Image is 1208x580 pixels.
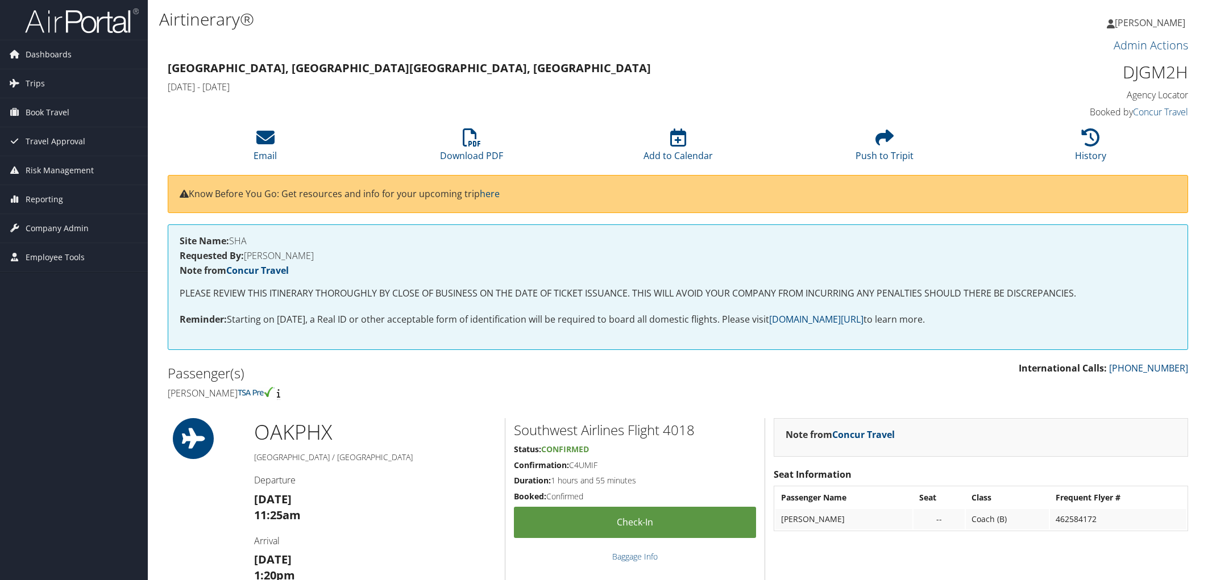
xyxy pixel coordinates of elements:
strong: International Calls: [1019,362,1107,374]
th: Passenger Name [775,487,913,508]
strong: [DATE] [254,491,292,507]
h4: [PERSON_NAME] [180,251,1176,260]
strong: Note from [786,428,895,441]
h4: Agency Locator [946,89,1188,101]
th: Seat [914,487,964,508]
a: History [1075,135,1106,162]
strong: Confirmation: [514,460,569,470]
strong: Booked: [514,491,546,502]
td: Coach (B) [966,509,1049,529]
span: Dashboards [26,40,72,69]
img: tsa-precheck.png [238,387,275,397]
span: Book Travel [26,98,69,127]
h5: [GEOGRAPHIC_DATA] / [GEOGRAPHIC_DATA] [254,452,496,463]
h2: Southwest Airlines Flight 4018 [514,420,755,440]
span: Risk Management [26,156,94,185]
p: Know Before You Go: Get resources and info for your upcoming trip [180,187,1176,202]
a: Check-in [514,507,755,538]
a: Concur Travel [832,428,895,441]
strong: Note from [180,264,289,277]
h4: SHA [180,236,1176,245]
strong: Duration: [514,475,551,486]
a: Email [254,135,277,162]
h4: Departure [254,474,496,486]
td: [PERSON_NAME] [775,509,913,529]
a: Concur Travel [1133,106,1188,118]
strong: Requested By: [180,249,244,262]
a: Baggage Info [612,551,658,562]
a: here [480,187,500,200]
h1: OAK PHX [254,418,496,447]
h2: Passenger(s) [168,364,670,383]
h5: 1 hours and 55 minutes [514,475,755,486]
a: Push to Tripit [856,135,914,162]
span: Employee Tools [26,243,85,272]
h4: [PERSON_NAME] [168,387,670,399]
h1: DJGM2H [946,60,1188,84]
span: Reporting [26,185,63,214]
a: [PERSON_NAME] [1107,6,1197,40]
span: Company Admin [26,214,89,243]
strong: Reminder: [180,313,227,326]
td: 462584172 [1050,509,1186,529]
th: Class [966,487,1049,508]
a: [DOMAIN_NAME][URL] [769,313,864,326]
strong: Site Name: [180,235,229,247]
span: [PERSON_NAME] [1115,16,1185,29]
h4: Booked by [946,106,1188,118]
h5: Confirmed [514,491,755,502]
h5: C4UMIF [514,460,755,471]
strong: Seat Information [774,468,852,481]
a: Admin Actions [1114,37,1188,53]
span: Travel Approval [26,127,85,156]
a: Add to Calendar [644,135,713,162]
a: Concur Travel [226,264,289,277]
strong: Status: [514,444,541,454]
span: Confirmed [541,444,589,454]
p: Starting on [DATE], a Real ID or other acceptable form of identification will be required to boar... [180,312,1176,327]
strong: 11:25am [254,507,301,523]
strong: [DATE] [254,552,292,567]
span: Trips [26,69,45,98]
a: [PHONE_NUMBER] [1109,362,1188,374]
img: airportal-logo.png [25,7,139,34]
th: Frequent Flyer # [1050,487,1186,508]
h4: [DATE] - [DATE] [168,81,929,93]
strong: [GEOGRAPHIC_DATA], [GEOGRAPHIC_DATA] [GEOGRAPHIC_DATA], [GEOGRAPHIC_DATA] [168,60,651,76]
p: PLEASE REVIEW THIS ITINERARY THOROUGHLY BY CLOSE OF BUSINESS ON THE DATE OF TICKET ISSUANCE. THIS... [180,286,1176,301]
a: Download PDF [440,135,503,162]
h1: Airtinerary® [159,7,851,31]
div: -- [919,514,958,524]
h4: Arrival [254,535,496,547]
